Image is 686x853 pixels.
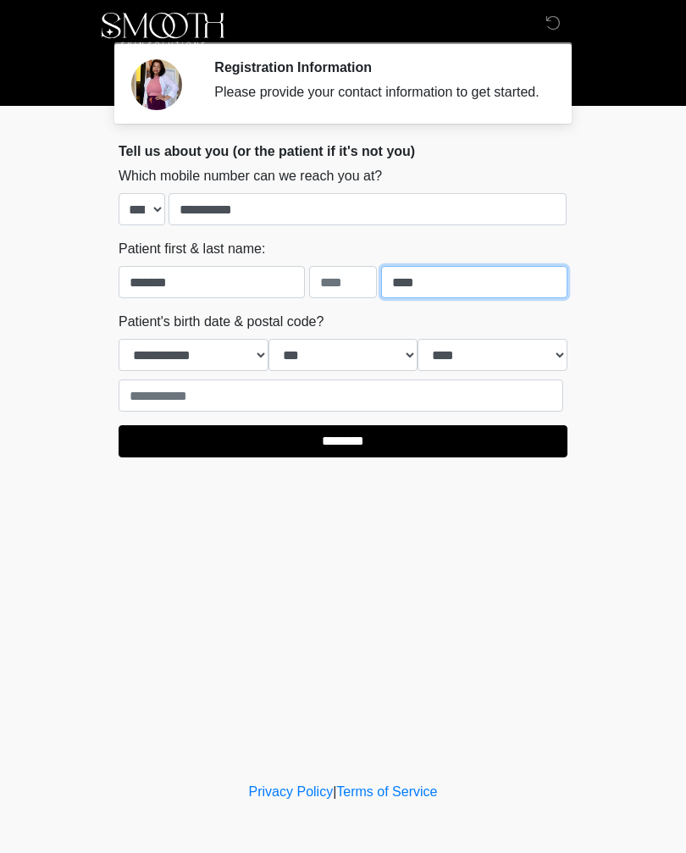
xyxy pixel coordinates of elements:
img: Smooth Skin Solutions LLC Logo [102,13,224,47]
a: Privacy Policy [249,784,334,799]
div: Please provide your contact information to get started. [214,82,542,102]
label: Patient first & last name: [119,239,265,259]
label: Which mobile number can we reach you at? [119,166,382,186]
h2: Registration Information [214,59,542,75]
label: Patient's birth date & postal code? [119,312,324,332]
a: | [333,784,336,799]
a: Terms of Service [336,784,437,799]
img: Agent Avatar [131,59,182,110]
h2: Tell us about you (or the patient if it's not you) [119,143,567,159]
